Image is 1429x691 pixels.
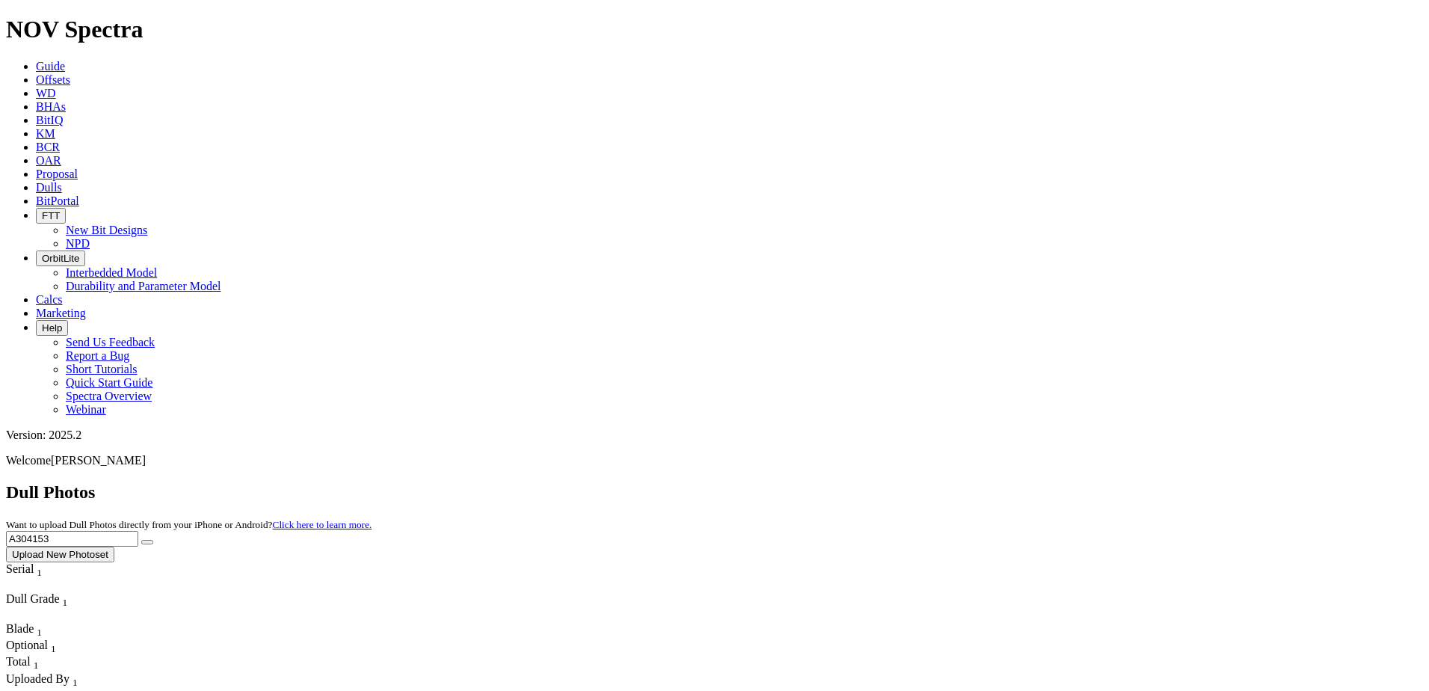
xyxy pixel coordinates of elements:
[51,639,56,651] span: Sort None
[66,363,138,375] a: Short Tutorials
[6,592,111,622] div: Sort None
[6,655,31,668] span: Total
[63,597,68,608] sub: 1
[66,390,152,402] a: Spectra Overview
[6,655,58,672] div: Total Sort None
[66,280,221,292] a: Durability and Parameter Model
[37,627,42,638] sub: 1
[6,622,58,639] div: Sort None
[66,237,90,250] a: NPD
[6,672,146,689] div: Uploaded By Sort None
[6,592,60,605] span: Dull Grade
[42,210,60,221] span: FTT
[36,114,63,126] a: BitIQ
[37,562,42,575] span: Sort None
[36,307,86,319] a: Marketing
[66,376,152,389] a: Quick Start Guide
[63,592,68,605] span: Sort None
[42,322,62,334] span: Help
[36,208,66,224] button: FTT
[36,194,79,207] a: BitPortal
[34,660,39,672] sub: 1
[36,251,85,266] button: OrbitLite
[6,454,1423,467] p: Welcome
[36,154,61,167] a: OAR
[6,622,58,639] div: Blade Sort None
[42,253,79,264] span: OrbitLite
[36,127,55,140] a: KM
[6,639,58,655] div: Optional Sort None
[36,181,62,194] a: Dulls
[66,266,157,279] a: Interbedded Model
[36,87,56,99] a: WD
[6,655,58,672] div: Sort None
[6,579,70,592] div: Column Menu
[51,454,146,467] span: [PERSON_NAME]
[6,562,70,592] div: Sort None
[36,320,68,336] button: Help
[6,482,1423,503] h2: Dull Photos
[6,531,138,547] input: Search Serial Number
[51,643,56,654] sub: 1
[6,562,70,579] div: Serial Sort None
[6,562,34,575] span: Serial
[36,100,66,113] a: BHAs
[6,639,58,655] div: Sort None
[66,224,147,236] a: New Bit Designs
[6,16,1423,43] h1: NOV Spectra
[37,567,42,578] sub: 1
[36,168,78,180] a: Proposal
[36,293,63,306] a: Calcs
[72,677,78,688] sub: 1
[66,403,106,416] a: Webinar
[6,429,1423,442] div: Version: 2025.2
[37,622,42,635] span: Sort None
[66,349,129,362] a: Report a Bug
[36,60,65,73] a: Guide
[6,622,34,635] span: Blade
[6,609,111,622] div: Column Menu
[6,592,111,609] div: Dull Grade Sort None
[34,655,39,668] span: Sort None
[36,141,60,153] a: BCR
[6,519,371,530] small: Want to upload Dull Photos directly from your iPhone or Android?
[36,73,70,86] a: Offsets
[6,672,70,685] span: Uploaded By
[72,672,78,685] span: Sort None
[66,336,155,348] a: Send Us Feedback
[6,639,48,651] span: Optional
[6,547,114,562] button: Upload New Photoset
[273,519,372,530] a: Click here to learn more.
